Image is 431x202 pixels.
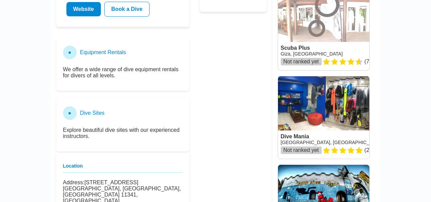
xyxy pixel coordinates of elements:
[63,106,77,120] div: ●
[63,180,84,185] strong: Address:
[66,2,101,16] a: Website
[63,127,183,139] p: Explore beautiful dive sites with our experienced instructors.
[63,46,77,59] div: ●
[63,163,183,173] h3: Location
[80,110,105,116] h3: Dive Sites
[80,49,126,56] h3: Equipment Rentals
[104,2,150,17] a: Book a Dive
[63,66,183,79] p: We offer a wide range of dive equipment rentals for divers of all levels.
